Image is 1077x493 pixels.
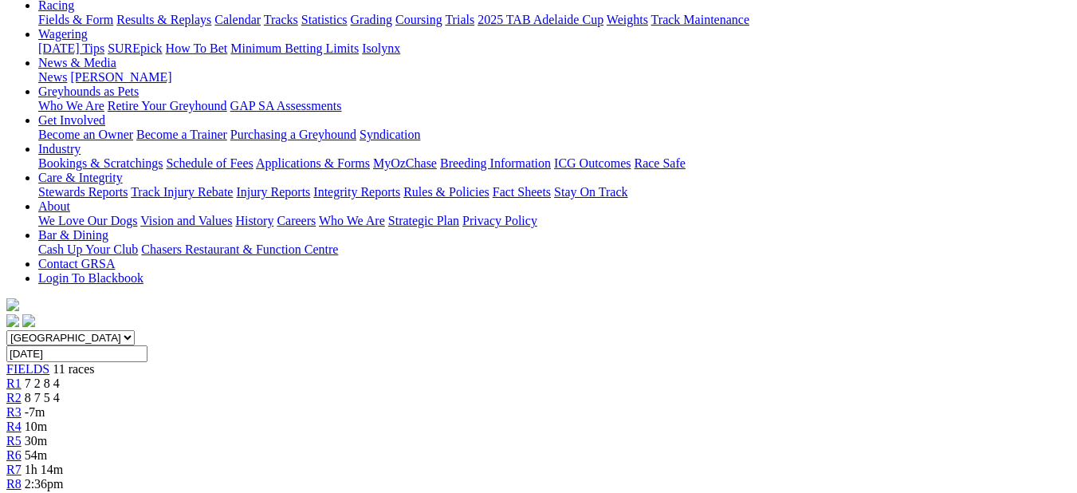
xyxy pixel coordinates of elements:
div: Industry [38,156,1071,171]
a: Careers [277,214,316,227]
a: Cash Up Your Club [38,243,138,256]
span: 8 7 5 4 [25,391,60,404]
div: Greyhounds as Pets [38,99,1071,113]
div: News & Media [38,70,1071,85]
a: Breeding Information [440,156,551,170]
a: [PERSON_NAME] [70,70,171,84]
a: History [235,214,273,227]
a: Isolynx [362,41,400,55]
a: Applications & Forms [256,156,370,170]
a: News & Media [38,56,116,69]
div: Get Involved [38,128,1071,142]
a: Fields & Form [38,13,113,26]
img: twitter.svg [22,314,35,327]
div: Bar & Dining [38,243,1071,257]
a: ICG Outcomes [554,156,631,170]
a: Login To Blackbook [38,271,143,285]
a: [DATE] Tips [38,41,104,55]
a: Purchasing a Greyhound [230,128,356,141]
a: About [38,199,70,213]
a: R7 [6,463,22,476]
a: Track Maintenance [651,13,749,26]
a: R4 [6,420,22,433]
img: logo-grsa-white.png [6,298,19,311]
div: Wagering [38,41,1071,56]
a: R5 [6,434,22,448]
a: Syndication [360,128,420,141]
span: 54m [25,448,47,462]
div: About [38,214,1071,228]
a: 2025 TAB Adelaide Cup [478,13,603,26]
div: Racing [38,13,1071,27]
a: SUREpick [108,41,162,55]
a: R3 [6,405,22,419]
a: Bar & Dining [38,228,108,242]
a: Industry [38,142,81,156]
a: News [38,70,67,84]
a: Minimum Betting Limits [230,41,359,55]
a: R2 [6,391,22,404]
a: Coursing [395,13,442,26]
span: 30m [25,434,47,448]
a: Bookings & Scratchings [38,156,163,170]
a: Become a Trainer [136,128,227,141]
a: Schedule of Fees [166,156,253,170]
a: FIELDS [6,362,49,376]
a: Who We Are [38,99,104,112]
a: Statistics [301,13,348,26]
a: R6 [6,448,22,462]
a: Retire Your Greyhound [108,99,227,112]
span: 2:36pm [25,477,64,491]
img: facebook.svg [6,314,19,327]
a: Fact Sheets [493,185,551,199]
a: Integrity Reports [313,185,400,199]
span: 11 races [53,362,94,376]
a: Race Safe [634,156,685,170]
a: R8 [6,477,22,491]
a: Wagering [38,27,88,41]
a: Results & Replays [116,13,211,26]
a: Weights [607,13,648,26]
span: 1h 14m [25,463,63,476]
a: Who We Are [319,214,385,227]
span: 7 2 8 4 [25,377,60,390]
a: Care & Integrity [38,171,123,184]
a: Become an Owner [38,128,133,141]
a: Vision and Values [140,214,232,227]
a: MyOzChase [373,156,437,170]
a: Chasers Restaurant & Function Centre [141,243,338,256]
a: Trials [445,13,474,26]
a: Greyhounds as Pets [38,85,139,98]
a: Get Involved [38,113,105,127]
a: Injury Reports [236,185,310,199]
a: Privacy Policy [462,214,537,227]
a: Grading [351,13,392,26]
a: Calendar [214,13,261,26]
a: Stay On Track [554,185,627,199]
a: R1 [6,377,22,390]
div: Care & Integrity [38,185,1071,199]
input: Select date [6,345,147,362]
span: -7m [25,405,45,419]
a: Contact GRSA [38,257,115,270]
a: GAP SA Assessments [230,99,342,112]
a: How To Bet [166,41,228,55]
a: Rules & Policies [403,185,489,199]
a: Strategic Plan [388,214,459,227]
span: 10m [25,420,47,433]
a: Stewards Reports [38,185,128,199]
a: Track Injury Rebate [131,185,233,199]
a: Tracks [264,13,298,26]
a: We Love Our Dogs [38,214,137,227]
